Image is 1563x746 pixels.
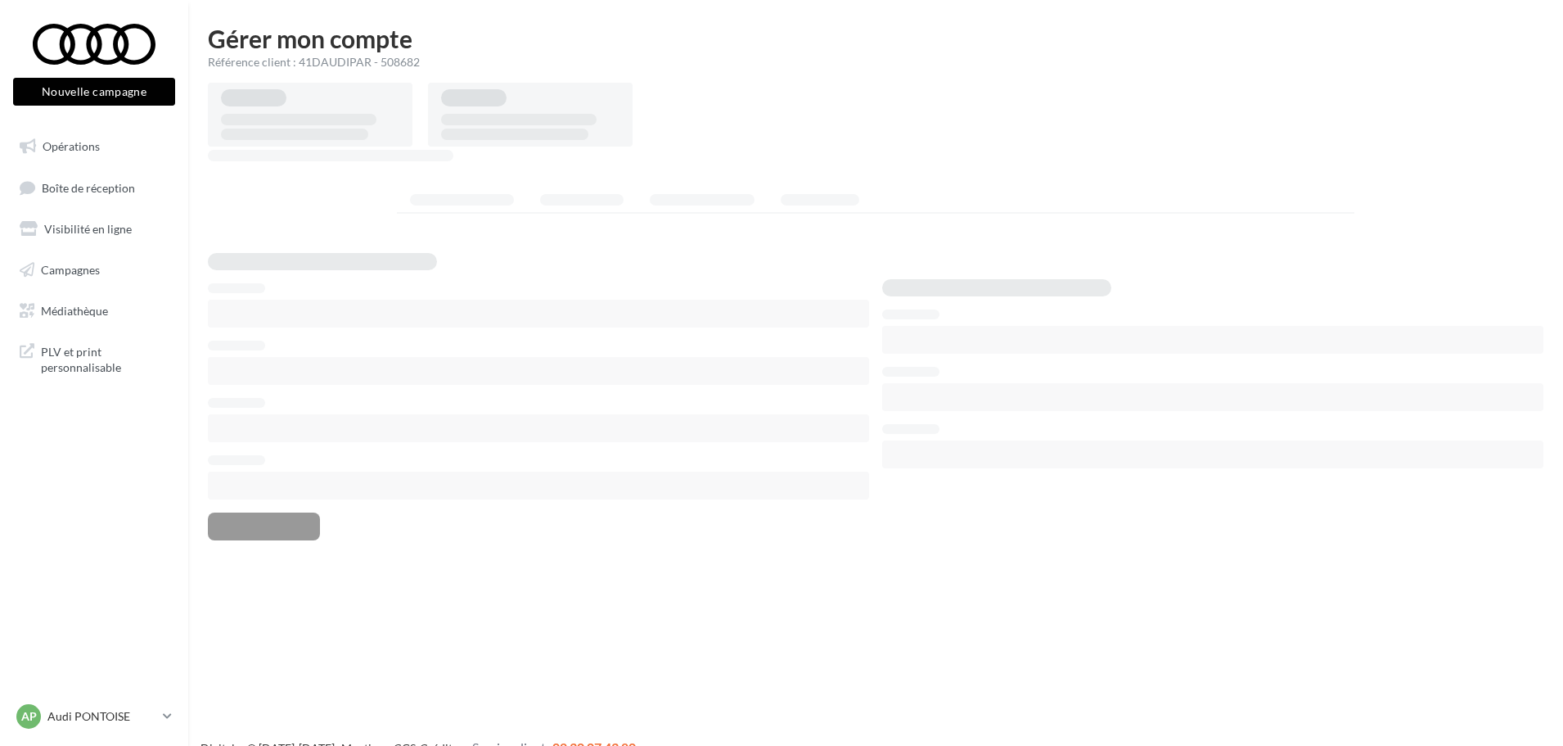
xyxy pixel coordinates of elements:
span: Opérations [43,139,100,153]
div: Référence client : 41DAUDIPAR - 508682 [208,54,1543,70]
a: Opérations [10,129,178,164]
a: PLV et print personnalisable [10,334,178,382]
span: Médiathèque [41,303,108,317]
span: Boîte de réception [42,180,135,194]
a: Campagnes [10,253,178,287]
a: AP Audi PONTOISE [13,701,175,732]
span: Visibilité en ligne [44,222,132,236]
p: Audi PONTOISE [47,708,156,725]
span: Campagnes [41,263,100,277]
span: PLV et print personnalisable [41,341,169,376]
a: Médiathèque [10,294,178,328]
button: Nouvelle campagne [13,78,175,106]
span: AP [21,708,37,725]
h1: Gérer mon compte [208,26,1543,51]
a: Visibilité en ligne [10,212,178,246]
a: Boîte de réception [10,170,178,206]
